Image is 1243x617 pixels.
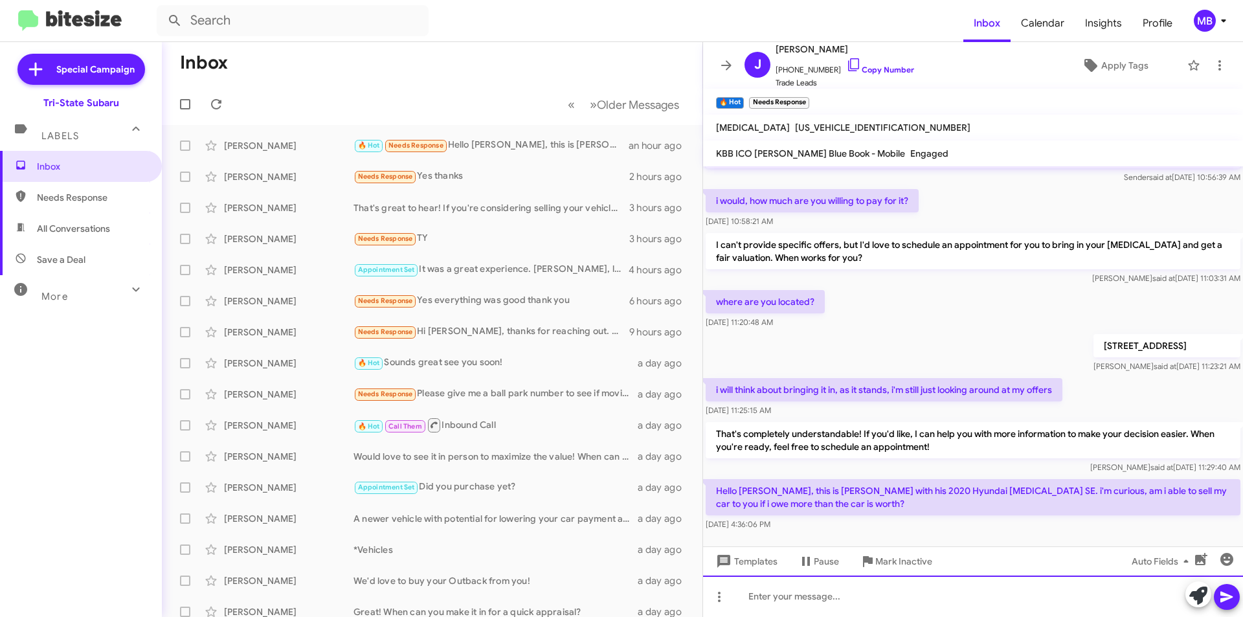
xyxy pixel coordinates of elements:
[638,543,692,556] div: a day ago
[706,378,1062,401] p: i will think about bringing it in, as it stands, i'm still just looking around at my offers
[224,388,353,401] div: [PERSON_NAME]
[388,422,422,431] span: Call Them
[224,139,353,152] div: [PERSON_NAME]
[846,65,914,74] a: Copy Number
[224,357,353,370] div: [PERSON_NAME]
[776,76,914,89] span: Trade Leads
[37,191,147,204] span: Needs Response
[358,328,413,336] span: Needs Response
[37,253,85,266] span: Save a Deal
[629,264,692,276] div: 4 hours ago
[703,550,788,573] button: Templates
[629,139,692,152] div: an hour ago
[629,201,692,214] div: 3 hours ago
[1092,273,1240,283] span: [PERSON_NAME] [DATE] 11:03:31 AM
[638,450,692,463] div: a day ago
[353,262,629,277] div: It was a great experience. [PERSON_NAME], like [PERSON_NAME] before, was very kind and patient. T...
[590,96,597,113] span: »
[1132,5,1183,42] a: Profile
[224,326,353,339] div: [PERSON_NAME]
[1093,361,1240,371] span: [PERSON_NAME] [DATE] 11:23:21 AM
[910,148,948,159] span: Engaged
[353,543,638,556] div: *Vehicles
[1093,334,1240,357] p: [STREET_ADDRESS]
[224,201,353,214] div: [PERSON_NAME]
[353,138,629,153] div: Hello [PERSON_NAME], this is [PERSON_NAME] with his 2020 Hyundai [MEDICAL_DATA] SE. i'm curious, ...
[638,574,692,587] div: a day ago
[224,512,353,525] div: [PERSON_NAME]
[358,359,380,367] span: 🔥 Hot
[638,357,692,370] div: a day ago
[353,480,638,495] div: Did you purchase yet?
[224,543,353,556] div: [PERSON_NAME]
[353,450,638,463] div: Would love to see it in person to maximize the value! When can you make it in?
[1075,5,1132,42] a: Insights
[706,317,773,327] span: [DATE] 11:20:48 AM
[795,122,970,133] span: [US_VEHICLE_IDENTIFICATION_NUMBER]
[353,293,629,308] div: Yes everything was good thank you
[224,419,353,432] div: [PERSON_NAME]
[629,295,692,308] div: 6 hours ago
[1090,462,1240,472] span: [PERSON_NAME] [DATE] 11:29:40 AM
[353,169,629,184] div: Yes thanks
[1194,10,1216,32] div: MB
[358,141,380,150] span: 🔥 Hot
[629,232,692,245] div: 3 hours ago
[749,97,809,109] small: Needs Response
[706,422,1240,458] p: That's completely understandable! If you'd like, I can help you with more information to make you...
[358,422,380,431] span: 🔥 Hot
[353,231,629,246] div: TY
[568,96,575,113] span: «
[706,519,770,529] span: [DATE] 4:36:06 PM
[1124,172,1240,182] span: Sender [DATE] 10:56:39 AM
[706,479,1240,515] p: Hello [PERSON_NAME], this is [PERSON_NAME] with his 2020 Hyundai [MEDICAL_DATA] SE. i'm curious, ...
[353,574,638,587] div: We'd love to buy your Outback from you!
[754,54,761,75] span: J
[597,98,679,112] span: Older Messages
[157,5,429,36] input: Search
[1132,550,1194,573] span: Auto Fields
[638,388,692,401] div: a day ago
[849,550,943,573] button: Mark Inactive
[353,201,629,214] div: That's great to hear! If you're considering selling your vehicle, we’d love to discuss the option...
[180,52,228,73] h1: Inbox
[224,232,353,245] div: [PERSON_NAME]
[224,170,353,183] div: [PERSON_NAME]
[224,481,353,494] div: [PERSON_NAME]
[788,550,849,573] button: Pause
[716,97,744,109] small: 🔥 Hot
[37,160,147,173] span: Inbox
[41,130,79,142] span: Labels
[358,265,415,274] span: Appointment Set
[638,512,692,525] div: a day ago
[963,5,1011,42] span: Inbox
[353,512,638,525] div: A newer vehicle with potential for lowering your car payment and also have a decent amount of equ...
[41,291,68,302] span: More
[1101,54,1148,77] span: Apply Tags
[706,233,1240,269] p: I can't provide specific offers, but I'd love to schedule an appointment for you to bring in your...
[224,574,353,587] div: [PERSON_NAME]
[582,91,687,118] button: Next
[358,172,413,181] span: Needs Response
[358,234,413,243] span: Needs Response
[776,41,914,57] span: [PERSON_NAME]
[224,264,353,276] div: [PERSON_NAME]
[388,141,443,150] span: Needs Response
[358,390,413,398] span: Needs Response
[1149,172,1172,182] span: said at
[561,91,687,118] nav: Page navigation example
[629,170,692,183] div: 2 hours ago
[1048,54,1181,77] button: Apply Tags
[1121,550,1204,573] button: Auto Fields
[224,295,353,308] div: [PERSON_NAME]
[713,550,778,573] span: Templates
[560,91,583,118] button: Previous
[638,481,692,494] div: a day ago
[716,148,905,159] span: KBB ICO [PERSON_NAME] Blue Book - Mobile
[1154,361,1176,371] span: said at
[37,222,110,235] span: All Conversations
[1011,5,1075,42] a: Calendar
[716,122,790,133] span: [MEDICAL_DATA]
